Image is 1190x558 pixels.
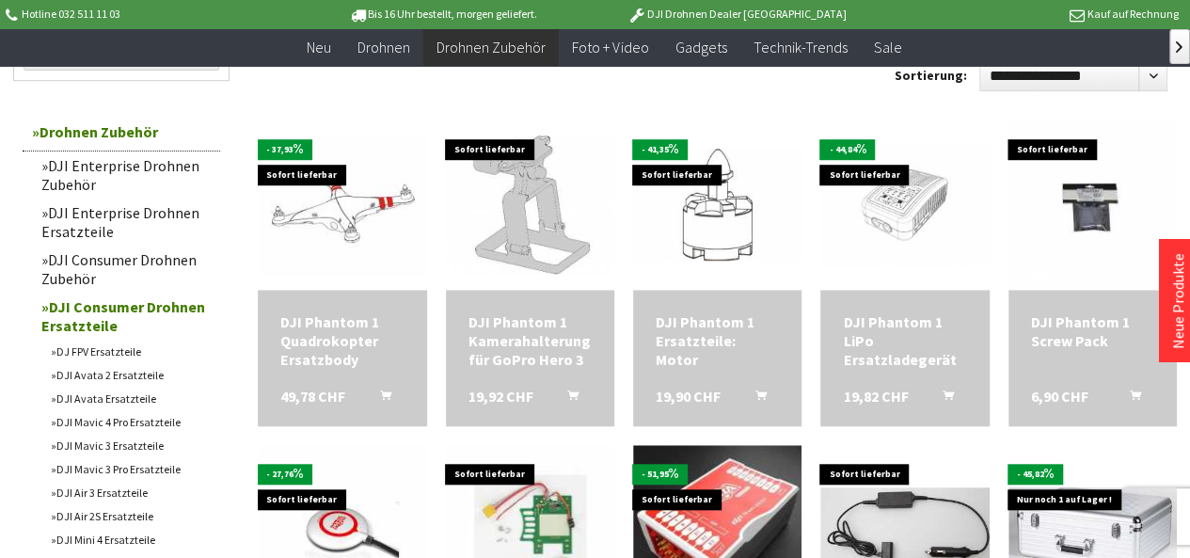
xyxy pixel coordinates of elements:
[41,340,220,363] a: DJ FPV Ersatzteile
[41,363,220,387] a: DJI Avata 2 Ersatzteile
[590,3,883,25] p: DJI Drohnen Dealer [GEOGRAPHIC_DATA]
[41,410,220,434] a: DJI Mavic 4 Pro Ersatzteile
[1107,387,1152,411] button: In den Warenkorb
[41,528,220,551] a: DJI Mini 4 Ersatzteile
[661,28,739,67] a: Gadgets
[41,481,220,504] a: DJI Air 3 Ersatzteile
[873,38,901,56] span: Sale
[41,387,220,410] a: DJI Avata Ersatzteile
[446,136,614,274] img: DJI Phantom 1 Kamerahalterung für GoPro Hero 3
[633,149,801,261] img: DJI Phantom 1 Ersatzteile: Motor
[23,113,220,151] a: Drohnen Zubehör
[32,151,220,199] a: DJI Enterprise Drohnen Zubehör
[1168,253,1187,349] a: Neue Produkte
[572,38,648,56] span: Foto + Video
[41,457,220,481] a: DJI Mavic 3 Pro Ersatzteile
[739,28,860,67] a: Technik-Trends
[884,3,1178,25] p: Kauf auf Rechnung
[468,312,592,369] div: DJI Phantom 1 Kamerahalterung für GoPro Hero 3
[468,312,592,369] a: DJI Phantom 1 Kamerahalterung für GoPro Hero 3 19,92 CHF In den Warenkorb
[2,3,295,25] p: Hotline 032 511 11 03
[1031,387,1088,406] span: 6,90 CHF
[843,387,908,406] span: 19,82 CHF
[32,293,220,340] a: DJI Consumer Drohnen Ersatzteile
[41,434,220,457] a: DJI Mavic 3 Ersatzteile
[468,387,533,406] span: 19,92 CHF
[843,312,966,369] a: DJI Phantom 1 LiPo Ersatzladegerät 19,82 CHF In den Warenkorb
[423,28,559,67] a: Drohnen Zubehör
[843,312,966,369] div: DJI Phantom 1 LiPo Ersatzladegerät
[296,3,590,25] p: Bis 16 Uhr bestellt, morgen geliefert.
[357,38,410,56] span: Drohnen
[1176,41,1182,53] span: 
[32,246,220,293] a: DJI Consumer Drohnen Zubehör
[545,387,590,411] button: In den Warenkorb
[280,387,345,406] span: 49,78 CHF
[32,199,220,246] a: DJI Enterprise Drohnen Ersatzteile
[753,38,847,56] span: Technik-Trends
[258,135,426,275] img: DJI Phantom 1 Quadrokopter Ersatzbody
[559,28,661,67] a: Foto + Video
[41,504,220,528] a: DJI Air 2S Ersatzteile
[860,28,914,67] a: Sale
[1031,312,1154,350] div: DJI Phantom 1 Screw Pack
[920,387,965,411] button: In den Warenkorb
[674,38,726,56] span: Gadgets
[1031,312,1154,350] a: DJI Phantom 1 Screw Pack 6,90 CHF In den Warenkorb
[280,312,404,369] a: DJI Phantom 1 Quadrokopter Ersatzbody 49,78 CHF In den Warenkorb
[344,28,423,67] a: Drohnen
[656,387,721,406] span: 19,90 CHF
[656,312,779,369] div: DJI Phantom 1 Ersatzteile: Motor
[280,312,404,369] div: DJI Phantom 1 Quadrokopter Ersatzbody
[656,312,779,369] a: DJI Phantom 1 Ersatzteile: Motor 19,90 CHF In den Warenkorb
[357,387,403,411] button: In den Warenkorb
[307,38,331,56] span: Neu
[1008,120,1177,289] img: DJI Phantom 1 Screw Pack
[895,60,967,90] label: Sortierung:
[732,387,777,411] button: In den Warenkorb
[436,38,546,56] span: Drohnen Zubehör
[294,28,344,67] a: Neu
[820,144,989,266] img: DJI Phantom 1 LiPo Ersatzladegerät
